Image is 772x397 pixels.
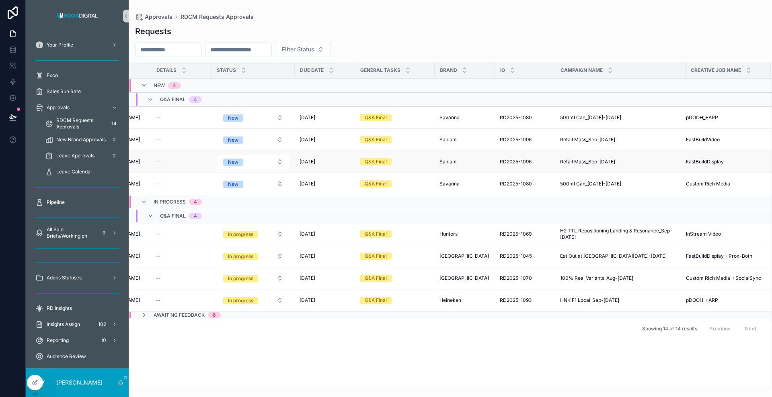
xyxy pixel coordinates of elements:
[181,13,254,21] span: RDCM Requests Approvals
[500,297,532,303] span: RD2025-1093
[31,84,124,99] a: Sales Run Rate
[228,114,238,122] div: New
[160,96,186,103] span: Q&A Final
[360,158,430,165] a: Q&A Final
[217,293,289,307] button: Select Button
[216,293,290,308] a: Select Button
[500,297,550,303] a: RD2025-1093
[216,226,290,242] a: Select Button
[365,297,387,304] div: Q&A Final
[560,275,633,281] span: 100% Real Variants_Aug-[DATE]
[360,67,400,73] span: General Tasks
[31,226,124,240] a: All Sale Briefs/Working on9
[439,231,458,237] span: Hunters
[560,114,621,121] span: 500ml Can_[DATE]-[DATE]
[282,45,314,53] span: Filter Status
[439,231,490,237] a: Hunters
[56,169,92,175] span: Leave Calendar
[228,275,253,282] div: In progress
[156,231,207,237] a: --
[560,181,681,187] a: 500ml Can_[DATE]-[DATE]
[439,181,460,187] span: Savanna
[156,136,161,143] span: --
[217,110,289,125] button: Select Button
[217,67,236,73] span: Status
[360,275,430,282] a: Q&A Final
[500,253,532,259] span: RD2025-1045
[47,42,73,48] span: Your Profile
[40,149,124,163] a: Leave Approvals0
[439,114,490,121] a: Savanna
[360,114,430,121] a: Q&A Final
[156,231,161,237] span: --
[560,114,681,121] a: 500ml Can_[DATE]-[DATE]
[47,199,65,206] span: Pipeline
[228,181,238,188] div: New
[154,312,205,318] span: Awaiting Feedback
[156,253,161,259] span: --
[135,13,172,21] a: Approvals
[686,231,761,237] a: InStream Video
[228,253,253,260] div: In progress
[40,165,124,179] a: Leave Calendar
[360,297,430,304] a: Q&A Final
[365,180,387,187] div: Q&A Final
[560,228,681,240] a: H2 TTL Repositioning Landing & Resonance_Sep-[DATE]
[439,136,490,143] a: Sanlam
[365,158,387,165] div: Q&A Final
[156,297,161,303] span: --
[228,136,238,144] div: New
[217,227,289,241] button: Select Button
[365,230,387,238] div: Q&A Final
[99,336,109,345] div: 10
[439,253,489,259] span: [GEOGRAPHIC_DATA]
[560,136,681,143] a: Retail Mass_Sep-[DATE]
[156,297,207,303] a: --
[31,100,124,115] a: Approvals
[500,136,550,143] a: RD2025-1096
[154,82,165,89] span: New
[500,275,550,281] a: RD2025-1070
[216,110,290,125] a: Select Button
[228,297,253,304] div: In progress
[500,231,550,237] a: RD2025-1069
[216,132,290,147] a: Select Button
[213,312,216,318] div: 6
[47,275,82,281] span: Adops Statuses
[40,132,124,147] a: New Brand Approvals0
[560,253,681,259] a: Eat Out at [GEOGRAPHIC_DATA][DATE]-[DATE]
[156,181,161,187] span: --
[31,195,124,210] a: Pipeline
[275,42,331,57] button: Select Button
[300,159,350,165] a: [DATE]
[31,349,124,364] a: Audience Review
[561,67,603,73] span: Campaign Name
[194,199,197,205] div: 4
[439,159,490,165] a: Sanlam
[439,297,490,303] a: Heineken
[156,114,161,121] span: --
[300,136,350,143] a: [DATE]
[47,88,81,95] span: Sales Run Rate
[500,253,550,259] a: RD2025-1045
[300,136,315,143] span: [DATE]
[228,159,238,166] div: New
[691,67,741,73] span: Creative Job Name
[500,136,532,143] span: RD2025-1096
[47,305,72,311] span: RD Insights
[216,248,290,264] a: Select Button
[686,231,721,237] span: InStream Video
[109,135,119,145] div: 0
[686,159,761,165] a: FastBuildDisplay
[40,116,124,131] a: RDCM Requests Approvals14
[500,159,532,165] span: RD2025-1096
[360,252,430,260] a: Q&A Final
[156,136,207,143] a: --
[560,159,615,165] span: Retail Mass_Sep-[DATE]
[31,271,124,285] a: Adops Statuses
[500,114,550,121] a: RD2025-1080
[686,136,761,143] a: FastBuildVideo
[500,275,532,281] span: RD2025-1070
[686,297,718,303] span: pDOOH_+ARP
